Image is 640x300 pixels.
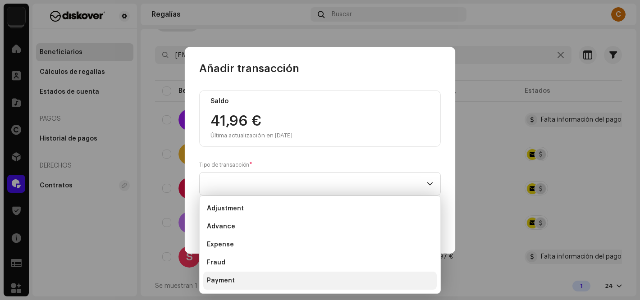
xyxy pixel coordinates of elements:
[207,258,225,267] span: Fraud
[203,200,437,218] li: Adjustment
[207,276,235,285] span: Payment
[203,272,437,290] li: Payment
[203,254,437,272] li: Fraud
[207,222,235,231] span: Advance
[427,173,433,195] div: dropdown trigger
[207,204,244,213] span: Adjustment
[203,236,437,254] li: Expense
[199,61,299,76] span: Añadir transacción
[210,132,293,139] div: Última actualización en [DATE]
[207,240,234,249] span: Expense
[199,161,252,168] label: Tipo de transacción
[203,218,437,236] li: Advance
[210,98,229,105] div: Saldo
